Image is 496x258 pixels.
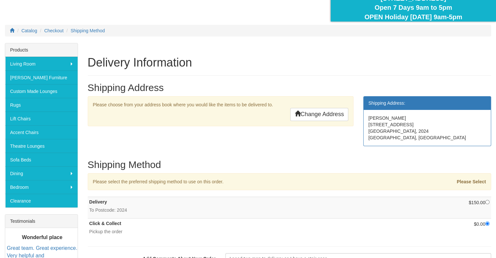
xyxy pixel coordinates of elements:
[88,159,491,170] h2: Shipping Method
[88,56,491,69] h1: Delivery Information
[364,97,491,110] div: Shipping Address:
[5,215,78,228] div: Testimonials
[89,221,121,226] strong: Click & Collect
[5,153,78,166] a: Sofa Beds
[89,199,107,205] strong: Delivery
[457,179,486,184] strong: Please Select
[5,194,78,207] a: Clearance
[88,82,491,93] h2: Shipping Address
[5,112,78,125] a: Lift Chairs
[5,166,78,180] a: Dining
[44,28,64,33] a: Checkout
[5,180,78,194] a: Bedroom
[70,28,105,33] a: Shipping Method
[5,43,78,57] div: Products
[5,70,78,84] a: [PERSON_NAME] Furniture
[5,139,78,153] a: Theatre Lounges
[88,178,357,185] div: Please select the preferred shipping method to use on this order.
[364,110,491,146] div: [PERSON_NAME] [STREET_ADDRESS] [GEOGRAPHIC_DATA], 2024 [GEOGRAPHIC_DATA], [GEOGRAPHIC_DATA]
[5,57,78,70] a: Living Room
[5,125,78,139] a: Accent Chairs
[290,108,348,121] a: Change Address
[342,197,491,218] td: $150.00
[342,218,491,240] td: $0.00
[89,207,341,213] div: To Postcode: 2024
[88,96,353,126] div: Please choose from your address book where you would like the items to be delivered to.
[89,228,341,235] div: Pickup the order
[5,98,78,112] a: Rugs
[22,28,37,33] a: Catalog
[22,235,62,240] b: Wonderful place
[5,84,78,98] a: Custom Made Lounges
